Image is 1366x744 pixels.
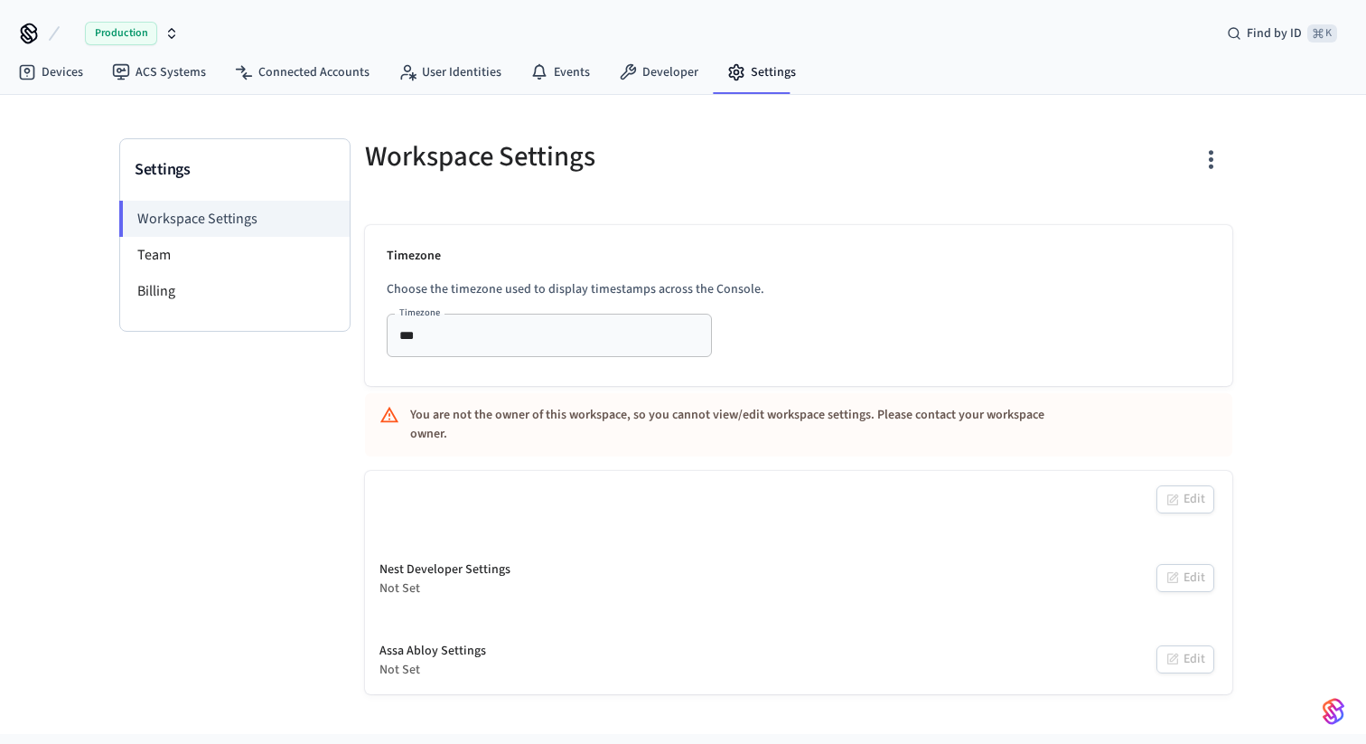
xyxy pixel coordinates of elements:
a: Connected Accounts [220,56,384,89]
p: Choose the timezone used to display timestamps across the Console. [387,280,1211,299]
a: Devices [4,56,98,89]
label: Timezone [399,306,440,319]
a: Events [516,56,604,89]
li: Workspace Settings [119,201,350,237]
h3: Settings [135,157,335,183]
div: Find by ID⌘ K [1212,17,1352,50]
h5: Workspace Settings [365,138,788,175]
a: ACS Systems [98,56,220,89]
span: Find by ID [1247,24,1302,42]
div: Assa Abloy Settings [379,642,486,661]
span: Production [85,22,157,45]
a: Developer [604,56,713,89]
div: You are not the owner of this workspace, so you cannot view/edit workspace settings. Please conta... [410,399,1081,451]
li: Team [120,237,350,273]
p: Timezone [387,247,1211,266]
div: Not Set [379,661,486,680]
img: SeamLogoGradient.69752ec5.svg [1323,697,1344,726]
li: Billing [120,273,350,309]
div: Nest Developer Settings [379,560,510,579]
div: Not Set [379,579,510,598]
a: Settings [713,56,810,89]
span: ⌘ K [1307,24,1337,42]
a: User Identities [384,56,516,89]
